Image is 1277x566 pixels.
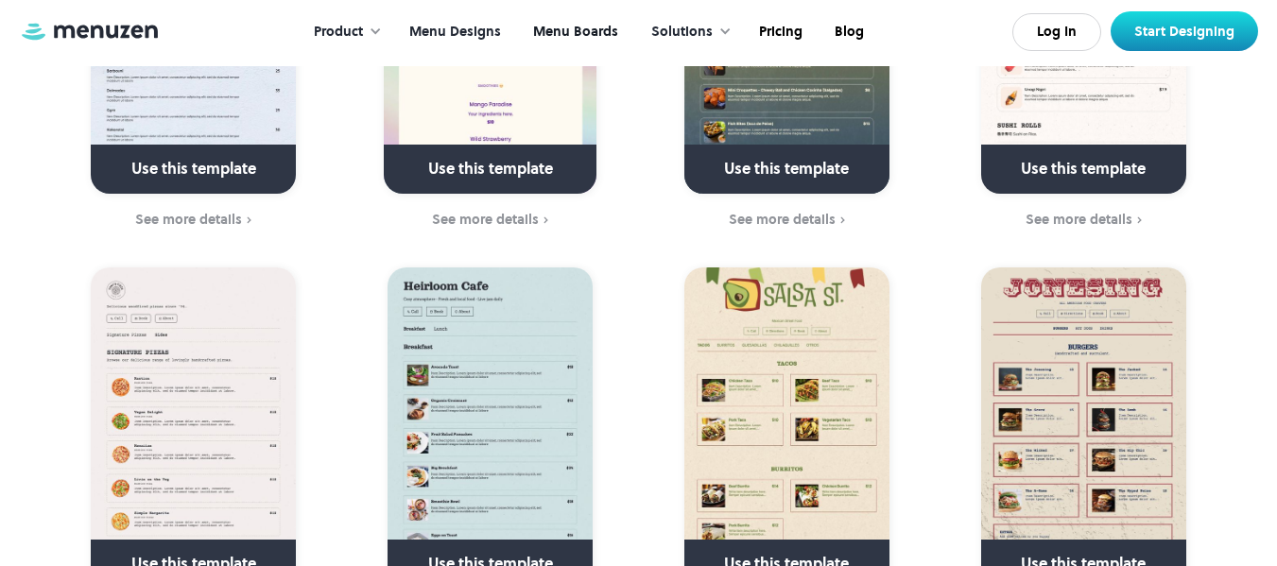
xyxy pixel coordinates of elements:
[354,210,627,231] a: See more details
[314,22,363,43] div: Product
[1026,212,1132,227] div: See more details
[947,210,1220,231] a: See more details
[1012,13,1101,51] a: Log In
[650,210,923,231] a: See more details
[295,3,391,61] div: Product
[391,3,515,61] a: Menu Designs
[741,3,817,61] a: Pricing
[632,3,741,61] div: Solutions
[515,3,632,61] a: Menu Boards
[432,212,539,227] div: See more details
[729,212,836,227] div: See more details
[58,210,331,231] a: See more details
[135,212,242,227] div: See more details
[651,22,713,43] div: Solutions
[817,3,878,61] a: Blog
[1111,11,1258,51] a: Start Designing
